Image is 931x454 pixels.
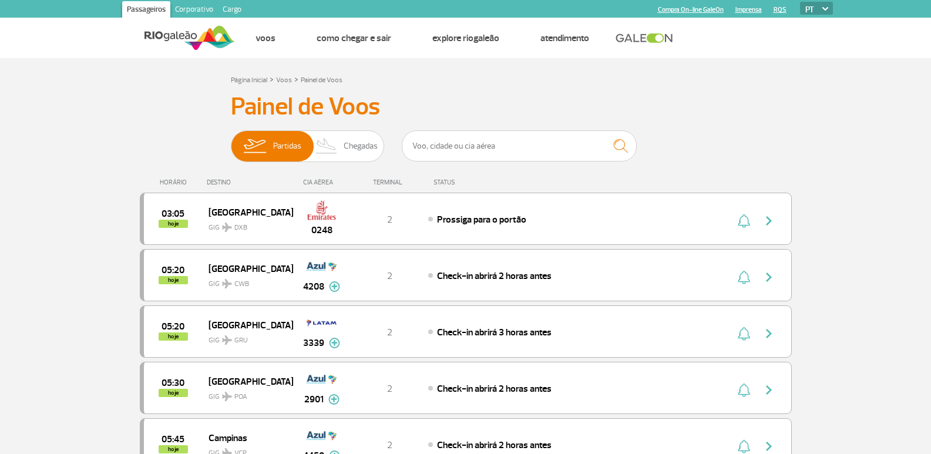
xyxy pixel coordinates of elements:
[209,374,284,389] span: [GEOGRAPHIC_DATA]
[437,327,552,338] span: Check-in abrirá 3 horas antes
[209,204,284,220] span: [GEOGRAPHIC_DATA]
[234,392,247,402] span: POA
[207,179,293,186] div: DESTINO
[273,131,301,162] span: Partidas
[303,336,324,350] span: 3339
[209,261,284,276] span: [GEOGRAPHIC_DATA]
[218,1,246,20] a: Cargo
[762,214,776,228] img: seta-direita-painel-voo.svg
[344,131,378,162] span: Chegadas
[293,179,351,186] div: CIA AÉREA
[351,179,428,186] div: TERMINAL
[143,179,207,186] div: HORÁRIO
[234,279,249,290] span: CWB
[209,317,284,332] span: [GEOGRAPHIC_DATA]
[762,439,776,453] img: seta-direita-painel-voo.svg
[122,1,170,20] a: Passageiros
[209,329,284,346] span: GIG
[329,338,340,348] img: mais-info-painel-voo.svg
[428,179,523,186] div: STATUS
[387,270,392,282] span: 2
[222,392,232,401] img: destiny_airplane.svg
[402,130,637,162] input: Voo, cidade ou cia aérea
[738,214,750,228] img: sino-painel-voo.svg
[437,270,552,282] span: Check-in abrirá 2 horas antes
[735,6,762,14] a: Imprensa
[387,383,392,395] span: 2
[738,439,750,453] img: sino-painel-voo.svg
[738,383,750,397] img: sino-painel-voo.svg
[311,223,332,237] span: 0248
[159,220,188,228] span: hoje
[231,76,267,85] a: Página Inicial
[328,394,340,405] img: mais-info-painel-voo.svg
[209,385,284,402] span: GIG
[738,270,750,284] img: sino-painel-voo.svg
[234,223,247,233] span: DXB
[304,392,324,406] span: 2901
[162,322,184,331] span: 2025-09-28 05:20:00
[159,332,188,341] span: hoje
[294,72,298,86] a: >
[301,76,342,85] a: Painel de Voos
[387,327,392,338] span: 2
[162,266,184,274] span: 2025-09-28 05:20:00
[159,445,188,453] span: hoje
[159,389,188,397] span: hoje
[270,72,274,86] a: >
[209,273,284,290] span: GIG
[222,223,232,232] img: destiny_airplane.svg
[162,210,184,218] span: 2025-09-28 03:05:00
[159,276,188,284] span: hoje
[774,6,787,14] a: RQS
[540,32,589,44] a: Atendimento
[317,32,391,44] a: Como chegar e sair
[437,439,552,451] span: Check-in abrirá 2 horas antes
[658,6,724,14] a: Compra On-line GaleOn
[762,383,776,397] img: seta-direita-painel-voo.svg
[738,327,750,341] img: sino-painel-voo.svg
[437,214,526,226] span: Prossiga para o portão
[231,92,701,122] h3: Painel de Voos
[162,435,184,443] span: 2025-09-28 05:45:00
[236,131,273,162] img: slider-embarque
[209,430,284,445] span: Campinas
[387,439,392,451] span: 2
[222,279,232,288] img: destiny_airplane.svg
[209,216,284,233] span: GIG
[387,214,392,226] span: 2
[437,383,552,395] span: Check-in abrirá 2 horas antes
[762,327,776,341] img: seta-direita-painel-voo.svg
[762,270,776,284] img: seta-direita-painel-voo.svg
[222,335,232,345] img: destiny_airplane.svg
[432,32,499,44] a: Explore RIOgaleão
[162,379,184,387] span: 2025-09-28 05:30:00
[234,335,248,346] span: GRU
[256,32,275,44] a: Voos
[170,1,218,20] a: Corporativo
[276,76,292,85] a: Voos
[329,281,340,292] img: mais-info-painel-voo.svg
[303,280,324,294] span: 4208
[310,131,344,162] img: slider-desembarque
